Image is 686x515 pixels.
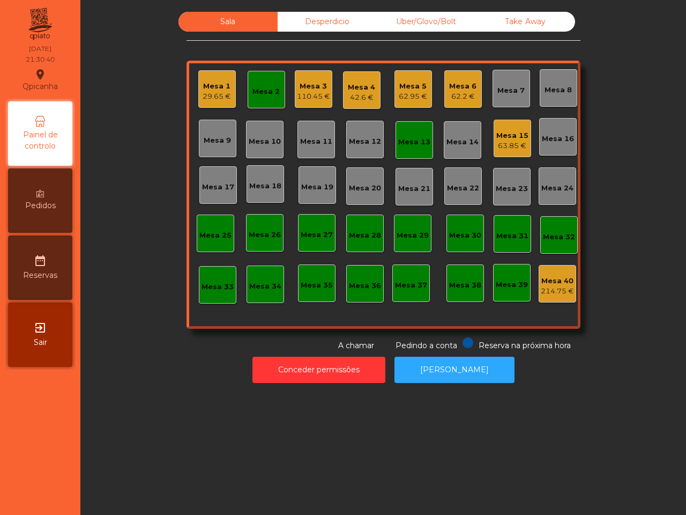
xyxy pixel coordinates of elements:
div: 62.95 € [399,91,427,102]
div: [DATE] [29,44,51,54]
span: Reserva na próxima hora [479,341,571,350]
div: Mesa 7 [497,85,525,96]
div: 62.2 € [449,91,476,102]
div: 214.75 € [541,286,574,297]
div: Mesa 8 [545,85,572,95]
div: Mesa 20 [349,183,381,194]
div: Mesa 4 [348,82,375,93]
span: Painel de controlo [11,129,70,152]
div: Mesa 10 [249,136,281,147]
div: Mesa 15 [496,130,528,141]
div: Mesa 12 [349,136,381,147]
div: Mesa 19 [301,182,333,193]
div: Mesa 11 [300,136,332,147]
div: Mesa 13 [398,137,430,148]
i: exit_to_app [34,321,47,334]
img: qpiato [27,5,53,43]
i: location_on [34,68,47,81]
div: Mesa 6 [449,81,476,92]
div: Mesa 2 [252,86,280,97]
i: date_range [34,254,47,267]
div: Mesa 29 [397,230,429,241]
div: Mesa 25 [199,230,232,241]
div: Mesa 21 [398,183,430,194]
div: Mesa 35 [301,280,333,291]
div: Mesa 14 [446,137,479,148]
div: 21:30:40 [26,55,55,64]
button: Conceder permissões [252,357,385,383]
div: Mesa 28 [349,230,381,241]
div: Mesa 31 [496,231,528,241]
div: Mesa 39 [496,279,528,290]
div: Mesa 9 [204,135,231,146]
div: Mesa 33 [202,282,234,292]
span: Sair [34,337,47,348]
div: Take Away [476,12,575,32]
div: 29.65 € [203,91,231,102]
div: Mesa 34 [249,281,281,292]
div: Mesa 37 [395,280,427,291]
div: Mesa 23 [496,183,528,194]
div: Mesa 18 [249,181,281,192]
div: Mesa 5 [399,81,427,92]
div: 42.6 € [348,92,375,103]
div: 63.85 € [496,141,528,151]
div: Mesa 3 [297,81,330,92]
div: Mesa 27 [301,230,333,240]
div: Uber/Glovo/Bolt [377,12,476,32]
div: Mesa 36 [349,281,381,291]
div: Mesa 22 [447,183,479,194]
div: Mesa 38 [449,280,481,291]
div: Mesa 24 [541,183,573,194]
span: Reservas [23,270,57,281]
div: Qpicanha [23,67,58,93]
button: [PERSON_NAME] [394,357,514,383]
div: Sala [178,12,278,32]
div: Mesa 32 [543,232,575,242]
div: Mesa 30 [449,230,481,241]
span: Pedidos [25,200,56,211]
div: Mesa 40 [541,276,574,286]
div: Mesa 17 [202,182,234,193]
span: A chamar [338,341,374,350]
div: Mesa 1 [203,81,231,92]
div: 110.45 € [297,91,330,102]
div: Mesa 26 [249,230,281,240]
div: Desperdicio [278,12,377,32]
span: Pedindo a conta [396,341,457,350]
div: Mesa 16 [542,134,574,144]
